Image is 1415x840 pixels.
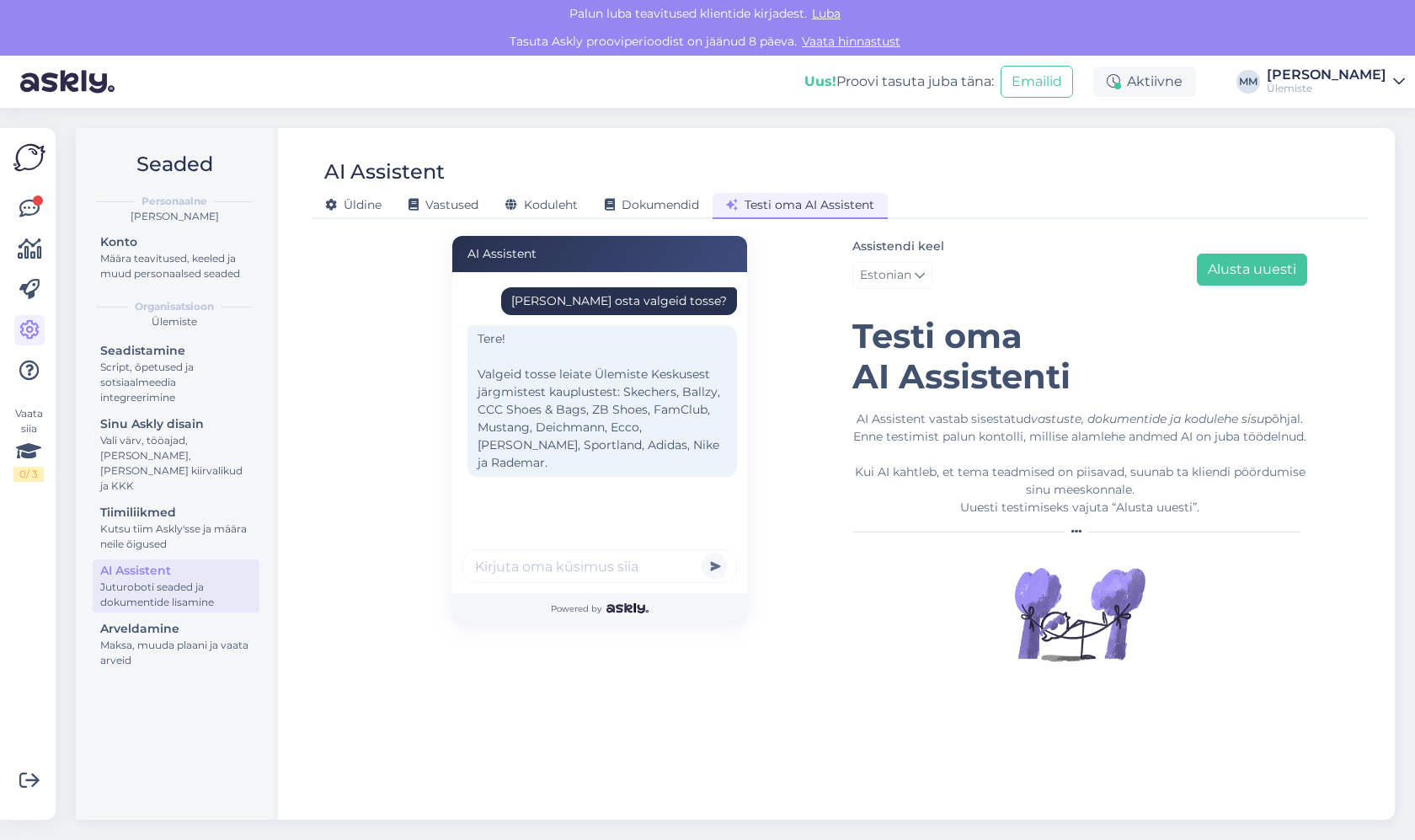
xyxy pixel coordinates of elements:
[100,360,252,405] div: Script, õpetused ja sotsiaalmeedia integreerimine
[1267,68,1405,95] a: [PERSON_NAME]Ülemiste
[13,142,45,174] img: Askly Logo
[100,562,252,580] div: AI Assistent
[93,618,259,671] a: ArveldamineMaksa, muuda plaani ja vaata arveid
[93,413,259,496] a: Sinu Askly disainVali värv, tööajad, [PERSON_NAME], [PERSON_NAME] kiirvalikud ja KKK
[797,34,905,49] a: Vaata hinnastust
[89,314,259,329] div: Ülemiste
[100,342,252,360] div: Seadistamine
[606,603,648,613] img: Askly
[135,299,214,314] b: Organisatsioon
[100,415,252,433] div: Sinu Askly disain
[13,467,44,482] div: 0 / 3
[141,194,207,209] b: Personaalne
[852,262,932,289] a: Estonian
[93,340,259,408] a: SeadistamineScript, õpetused ja sotsiaalmeedia integreerimine
[1012,547,1147,682] img: Illustration
[1093,67,1196,97] div: Aktiivne
[408,197,478,212] span: Vastused
[462,549,737,583] input: Kirjuta oma küsimus siia
[100,433,252,494] div: Vali värv, tööajad, [PERSON_NAME], [PERSON_NAME] kiirvalikud ja KKK
[1267,68,1386,82] div: [PERSON_NAME]
[13,406,44,482] div: Vaata siia
[1197,254,1307,286] button: Alusta uuesti
[325,197,382,212] span: Üldine
[804,72,994,92] div: Proovi tasuta juba täna:
[100,580,252,610] div: Juturoboti seaded ja dokumentide lisamine
[852,316,1307,397] h1: Testi oma AI Assistenti
[100,233,252,251] div: Konto
[860,266,911,285] span: Estonian
[1001,66,1073,98] button: Emailid
[89,148,259,180] h2: Seaded
[93,501,259,554] a: TiimiliikmedKutsu tiim Askly'sse ja määra neile õigused
[505,197,578,212] span: Koduleht
[1267,82,1386,95] div: Ülemiste
[89,209,259,224] div: [PERSON_NAME]
[551,602,648,615] span: Powered by
[100,251,252,281] div: Määra teavitused, keeled ja muud personaalsed seaded
[100,638,252,668] div: Maksa, muuda plaani ja vaata arveid
[852,238,944,255] label: Assistendi keel
[93,231,259,284] a: KontoMäära teavitused, keeled ja muud personaalsed seaded
[100,522,252,552] div: Kutsu tiim Askly'sse ja määra neile õigused
[1031,411,1264,426] i: vastuste, dokumentide ja kodulehe sisu
[807,6,846,21] span: Luba
[511,292,727,310] div: [PERSON_NAME] osta valgeid tosse?
[93,559,259,613] a: AI AssistentJuturoboti seaded ja dokumentide lisamine
[605,197,699,212] span: Dokumendid
[324,156,445,188] div: AI Assistent
[852,410,1307,516] div: AI Assistent vastab sisestatud põhjal. Enne testimist palun kontolli, millise alamlehe andmed AI ...
[726,197,874,212] span: Testi oma AI Assistent
[100,504,252,522] div: Tiimiliikmed
[452,236,747,272] div: AI Assistent
[467,325,737,477] div: Tere! Valgeid tosse leiate Ülemiste Keskusest järgmistest kauplustest: Skechers, Ballzy, CCC Shoe...
[804,73,836,89] b: Uus!
[1236,70,1260,94] div: MM
[100,620,252,638] div: Arveldamine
